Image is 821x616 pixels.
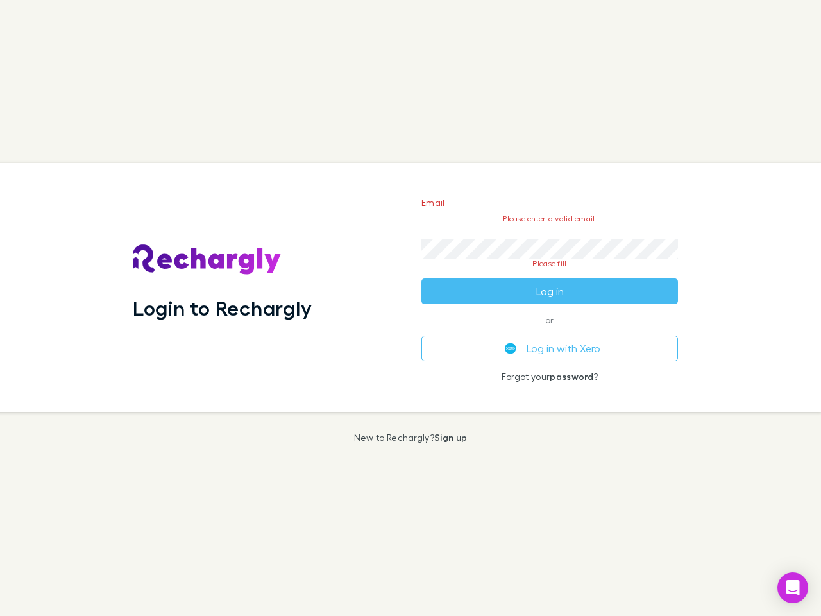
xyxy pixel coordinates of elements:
button: Log in with Xero [421,336,678,361]
img: Rechargly's Logo [133,244,282,275]
a: password [550,371,593,382]
p: Please fill [421,259,678,268]
div: Open Intercom Messenger [777,572,808,603]
p: Please enter a valid email. [421,214,678,223]
h1: Login to Rechargly [133,296,312,320]
p: New to Rechargly? [354,432,468,443]
button: Log in [421,278,678,304]
span: or [421,320,678,320]
a: Sign up [434,432,467,443]
img: Xero's logo [505,343,516,354]
p: Forgot your ? [421,372,678,382]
